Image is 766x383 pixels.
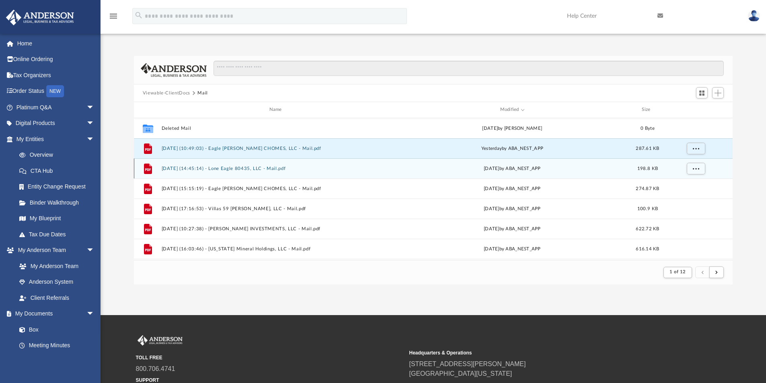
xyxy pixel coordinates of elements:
[161,166,393,171] button: [DATE] (14:45:14) - Lone Eagle 80435, LLC - Mail.pdf
[396,165,628,172] div: [DATE] by ABA_NEST_APP
[11,179,107,195] a: Entity Change Request
[86,99,103,116] span: arrow_drop_down
[748,10,760,22] img: User Pic
[136,335,184,346] img: Anderson Advisors Platinum Portal
[11,226,107,242] a: Tax Due Dates
[409,349,677,356] small: Headquarters & Operations
[637,166,658,170] span: 198.8 KB
[136,354,404,361] small: TOLL FREE
[161,206,393,211] button: [DATE] (17:16:53) - Villas 59 [PERSON_NAME], LLC - Mail.pdf
[636,186,659,190] span: 274.87 KB
[6,99,107,115] a: Platinum Q&Aarrow_drop_down
[6,83,107,100] a: Order StatusNEW
[11,258,99,274] a: My Anderson Team
[631,106,663,113] div: Size
[109,11,118,21] i: menu
[663,267,692,278] button: 1 of 12
[11,147,107,163] a: Overview
[161,126,393,131] button: Deleted Mail
[134,118,733,260] div: grid
[396,106,628,113] div: Modified
[11,353,99,369] a: Forms Library
[667,106,723,113] div: id
[6,115,107,131] a: Digital Productsarrow_drop_down
[6,306,103,322] a: My Documentsarrow_drop_down
[134,11,143,20] i: search
[6,67,107,83] a: Tax Organizers
[161,246,393,252] button: [DATE] (16:03:46) - [US_STATE] Mineral Holdings, LLC - Mail.pdf
[11,290,103,306] a: Client Referrals
[11,195,107,211] a: Binder Walkthrough
[11,322,99,338] a: Box
[11,163,107,179] a: CTA Hub
[86,242,103,259] span: arrow_drop_down
[11,211,103,227] a: My Blueprint
[686,162,705,174] button: More options
[481,146,501,150] span: yesterday
[712,87,724,98] button: Add
[11,338,103,354] a: Meeting Minutes
[86,115,103,132] span: arrow_drop_down
[214,61,724,76] input: Search files and folders
[696,87,708,98] button: Switch to Grid View
[396,185,628,192] div: [DATE] by ABA_NEST_APP
[636,146,659,150] span: 287.61 KB
[6,35,107,51] a: Home
[409,370,512,377] a: [GEOGRAPHIC_DATA][US_STATE]
[86,306,103,322] span: arrow_drop_down
[161,186,393,191] button: [DATE] (15:15:19) - Eagle [PERSON_NAME] CHOMES, LLC - Mail.pdf
[109,15,118,21] a: menu
[143,90,190,97] button: Viewable-ClientDocs
[636,226,659,231] span: 622.72 KB
[136,365,175,372] a: 800.706.4741
[6,242,103,258] a: My Anderson Teamarrow_drop_down
[686,142,705,154] button: More options
[396,125,628,132] div: [DATE] by [PERSON_NAME]
[161,106,392,113] div: Name
[161,226,393,231] button: [DATE] (10:27:38) - [PERSON_NAME] INVESTMENTS, LLC - Mail.pdf
[161,146,393,151] button: [DATE] (10:49:03) - Eagle [PERSON_NAME] CHOMES, LLC - Mail.pdf
[197,90,208,97] button: Mail
[641,126,655,130] span: 0 Byte
[46,85,64,97] div: NEW
[637,206,658,211] span: 100.9 KB
[86,131,103,147] span: arrow_drop_down
[396,145,628,152] div: by ABA_NEST_APP
[4,10,76,25] img: Anderson Advisors Platinum Portal
[396,205,628,212] div: [DATE] by ABA_NEST_APP
[409,360,526,367] a: [STREET_ADDRESS][PERSON_NAME]
[396,245,628,252] div: [DATE] by ABA_NEST_APP
[636,246,659,251] span: 616.14 KB
[11,274,103,290] a: Anderson System
[6,131,107,147] a: My Entitiesarrow_drop_down
[396,225,628,232] div: [DATE] by ABA_NEST_APP
[138,106,158,113] div: id
[6,51,107,68] a: Online Ordering
[669,270,686,274] span: 1 of 12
